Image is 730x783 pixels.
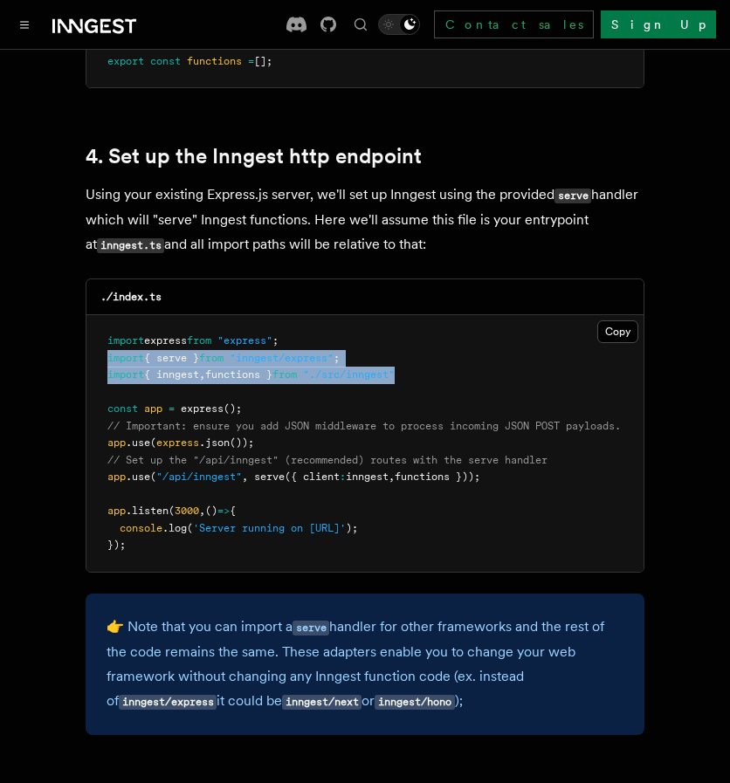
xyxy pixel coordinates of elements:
span: app [107,436,126,449]
span: 3000 [175,505,199,517]
span: .log [162,522,187,534]
span: ()); [230,436,254,449]
span: (); [224,402,242,415]
span: ( [150,470,156,483]
a: Contact sales [434,10,594,38]
code: inngest.ts [97,238,164,253]
span: console [120,522,162,534]
span: { serve } [144,352,199,364]
span: = [169,402,175,415]
button: Toggle dark mode [378,14,420,35]
span: functions [187,55,242,67]
span: () [205,505,217,517]
span: , [389,470,395,483]
span: .listen [126,505,169,517]
span: { [230,505,236,517]
span: const [150,55,181,67]
span: express [181,402,224,415]
span: import [107,334,144,347]
span: , [199,505,205,517]
span: functions })); [395,470,480,483]
span: const [107,402,138,415]
code: inngest/hono [375,695,454,710]
span: import [107,368,144,381]
span: express [144,334,187,347]
span: ; [272,334,279,347]
span: => [217,505,230,517]
span: "inngest/express" [230,352,334,364]
span: ( [150,436,156,449]
span: , [242,470,248,483]
span: inngest [346,470,389,483]
span: }); [107,539,126,551]
code: inngest/next [282,695,362,710]
button: Toggle navigation [14,14,35,35]
span: ); [346,522,358,534]
p: 👉 Note that you can import a handler for other frameworks and the rest of the code remains the sa... [107,615,623,714]
span: export [107,55,144,67]
a: serve [293,618,329,635]
span: { inngest [144,368,199,381]
code: serve [554,189,591,203]
span: app [107,505,126,517]
span: "./src/inngest" [303,368,395,381]
code: ./index.ts [100,291,162,303]
span: "express" [217,334,272,347]
span: from [199,352,224,364]
a: Sign Up [601,10,716,38]
code: inngest/express [119,695,217,710]
span: , [199,368,205,381]
span: : [340,470,346,483]
code: serve [293,621,329,635]
span: 'Server running on [URL]' [193,522,346,534]
span: ; [334,352,340,364]
span: from [187,334,211,347]
span: = [248,55,254,67]
p: Using your existing Express.js server, we'll set up Inngest using the provided handler which will... [86,182,644,258]
span: app [107,470,126,483]
span: "/api/inngest" [156,470,242,483]
button: Find something... [350,14,371,35]
span: ({ client [285,470,340,483]
span: express [156,436,199,449]
span: .json [199,436,230,449]
span: .use [126,436,150,449]
span: // Set up the "/api/inngest" (recommended) routes with the serve handler [107,454,547,466]
span: functions } [205,368,272,381]
span: app [144,402,162,415]
span: from [272,368,297,381]
button: Copy [597,320,638,343]
span: .use [126,470,150,483]
span: serve [254,470,285,483]
a: 4. Set up the Inngest http endpoint [86,144,422,168]
span: // Important: ensure you add JSON middleware to process incoming JSON POST payloads. [107,420,621,432]
span: ( [187,522,193,534]
span: import [107,352,144,364]
span: ( [169,505,175,517]
span: []; [254,55,272,67]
